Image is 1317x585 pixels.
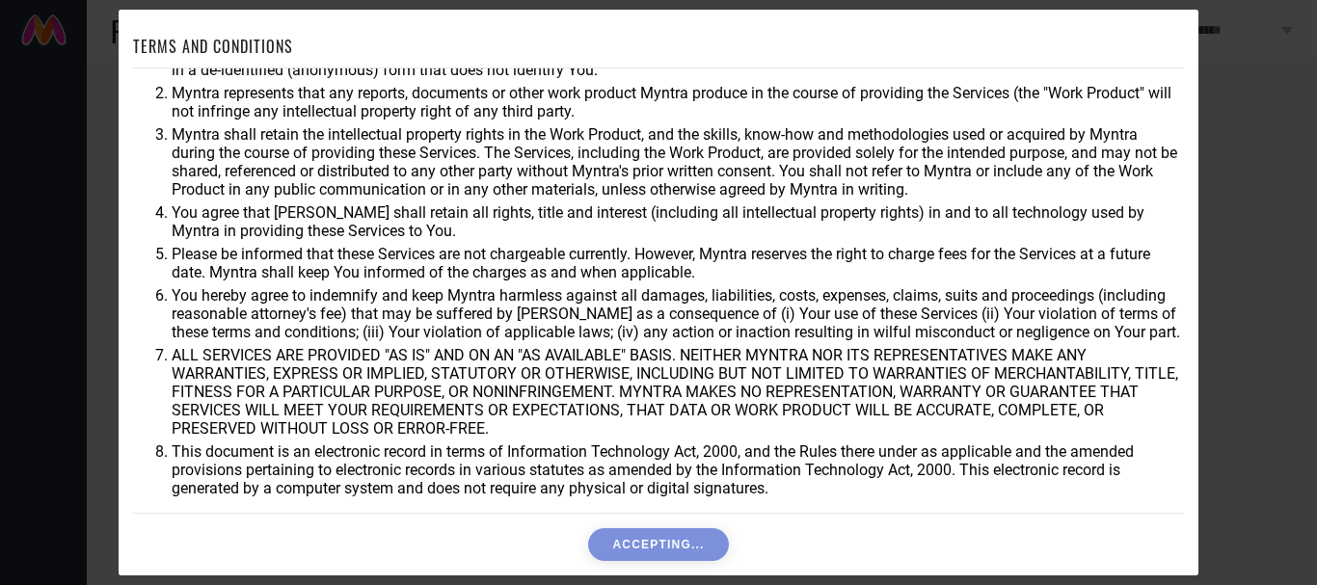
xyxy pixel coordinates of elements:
h1: TERMS AND CONDITIONS [133,35,293,58]
li: You agree that [PERSON_NAME] shall retain all rights, title and interest (including all intellect... [172,203,1184,240]
li: Myntra shall retain the intellectual property rights in the Work Product, and the skills, know-ho... [172,125,1184,199]
li: Please be informed that these Services are not chargeable currently. However, Myntra reserves the... [172,245,1184,281]
li: ALL SERVICES ARE PROVIDED "AS IS" AND ON AN "AS AVAILABLE" BASIS. NEITHER MYNTRA NOR ITS REPRESEN... [172,346,1184,438]
li: You hereby agree to indemnify and keep Myntra harmless against all damages, liabilities, costs, e... [172,286,1184,341]
li: This document is an electronic record in terms of Information Technology Act, 2000, and the Rules... [172,442,1184,497]
li: Myntra represents that any reports, documents or other work product Myntra produce in the course ... [172,84,1184,120]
